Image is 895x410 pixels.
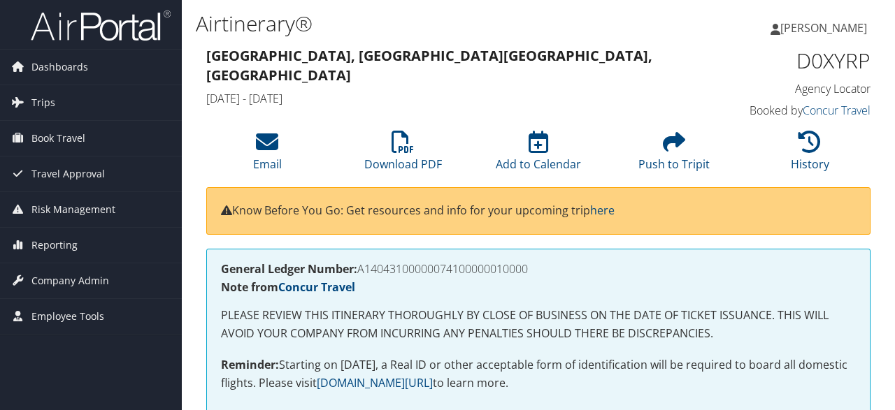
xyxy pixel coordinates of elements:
span: Dashboards [31,50,88,85]
p: Starting on [DATE], a Real ID or other acceptable form of identification will be required to boar... [221,356,856,392]
h4: Booked by [720,103,871,118]
a: [DOMAIN_NAME][URL] [317,375,433,390]
span: Book Travel [31,121,85,156]
a: Concur Travel [803,103,871,118]
span: Reporting [31,228,78,263]
h4: Agency Locator [720,81,871,96]
a: Push to Tripit [638,138,710,172]
span: Risk Management [31,192,115,227]
span: Company Admin [31,263,109,298]
a: History [791,138,829,172]
h4: A14043100000074100000010000 [221,263,856,274]
a: [PERSON_NAME] [771,7,881,49]
h1: Airtinerary® [196,9,652,38]
a: Add to Calendar [496,138,581,172]
strong: Reminder: [221,357,279,372]
strong: Note from [221,279,355,295]
img: airportal-logo.png [31,9,171,42]
h4: [DATE] - [DATE] [206,91,699,106]
a: Download PDF [364,138,442,172]
span: [PERSON_NAME] [780,20,867,36]
span: Employee Tools [31,299,104,334]
a: here [590,203,615,218]
p: PLEASE REVIEW THIS ITINERARY THOROUGHLY BY CLOSE OF BUSINESS ON THE DATE OF TICKET ISSUANCE. THIS... [221,307,856,342]
p: Know Before You Go: Get resources and info for your upcoming trip [221,202,856,220]
a: Concur Travel [278,279,355,295]
strong: [GEOGRAPHIC_DATA], [GEOGRAPHIC_DATA] [GEOGRAPHIC_DATA], [GEOGRAPHIC_DATA] [206,46,652,85]
span: Travel Approval [31,156,105,191]
strong: General Ledger Number: [221,261,357,277]
h1: D0XYRP [720,46,871,75]
a: Email [253,138,282,172]
span: Trips [31,85,55,120]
